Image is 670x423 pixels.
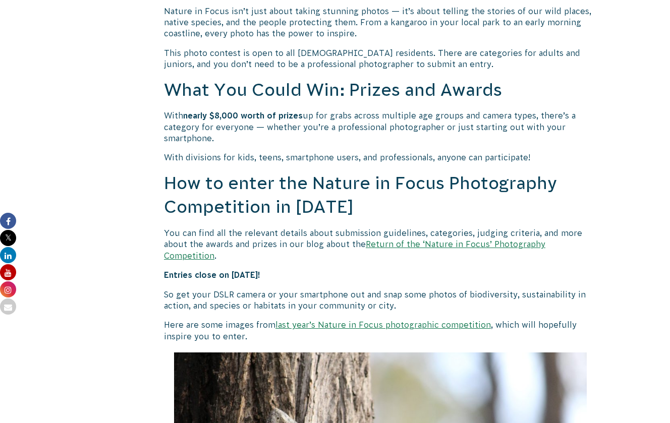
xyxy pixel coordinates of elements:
[164,319,597,342] p: Here are some images from , which will hopefully inspire you to enter.
[164,171,597,219] h2: How to enter the Nature in Focus Photography Competition in [DATE]
[164,6,597,39] p: Nature in Focus isn’t just about taking stunning photos — it’s about telling the stories of our w...
[164,289,597,312] p: So get your DSLR camera or your smartphone out and snap some photos of biodiversity, sustainabili...
[183,111,303,120] strong: nearly $8,000 worth of prizes
[164,110,597,144] p: With up for grabs across multiple age groups and camera types, there’s a category for everyone — ...
[164,152,597,163] p: With divisions for kids, teens, smartphone users, and professionals, anyone can participate!
[164,78,597,102] h2: What You Could Win: Prizes and Awards
[275,320,491,329] a: last year’s Nature in Focus photographic competition
[164,270,260,279] strong: Entries close on [DATE]!
[164,239,545,260] a: Return of the ‘Nature in Focus’ Photography Competition
[164,47,597,70] p: This photo contest is open to all [DEMOGRAPHIC_DATA] residents. There are categories for adults a...
[164,227,597,261] p: You can find all the relevant details about submission guidelines, categories, judging criteria, ...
